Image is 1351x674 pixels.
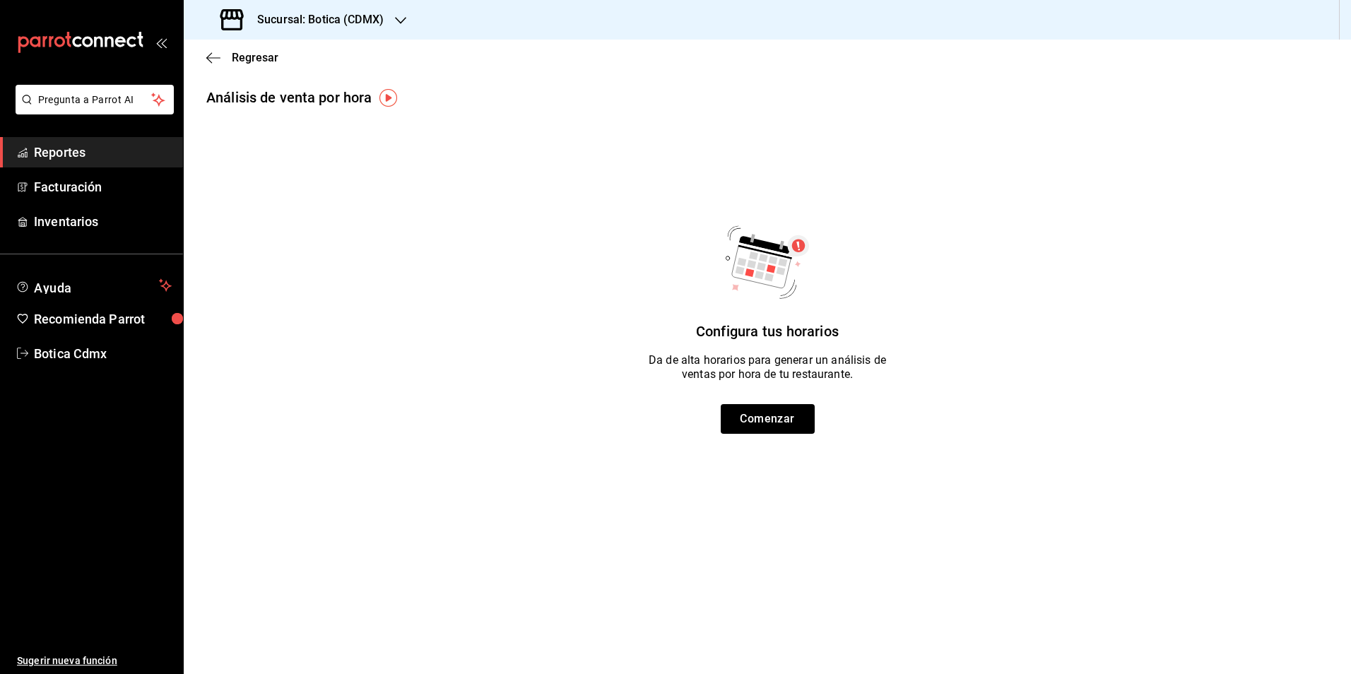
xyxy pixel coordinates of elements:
span: Recomienda Parrot [34,309,172,329]
div: Análisis de venta por hora [206,87,372,108]
span: Regresar [232,51,278,64]
span: Inventarios [34,212,172,231]
img: Tooltip marker [379,89,397,107]
button: Comenzar [721,404,815,434]
span: Pregunta a Parrot AI [38,93,152,107]
button: open_drawer_menu [155,37,167,48]
span: Sugerir nueva función [17,654,172,668]
span: Botica Cdmx [34,344,172,363]
a: Pregunta a Parrot AI [10,102,174,117]
span: Ayuda [34,277,153,294]
span: Facturación [34,177,172,196]
button: Regresar [206,51,278,64]
p: Configura tus horarios [696,321,839,342]
button: Pregunta a Parrot AI [16,85,174,114]
h3: Sucursal: Botica (CDMX) [246,11,384,28]
p: Da de alta horarios para generar un análisis de ventas por hora de tu restaurante. [649,353,886,382]
span: Reportes [34,143,172,162]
